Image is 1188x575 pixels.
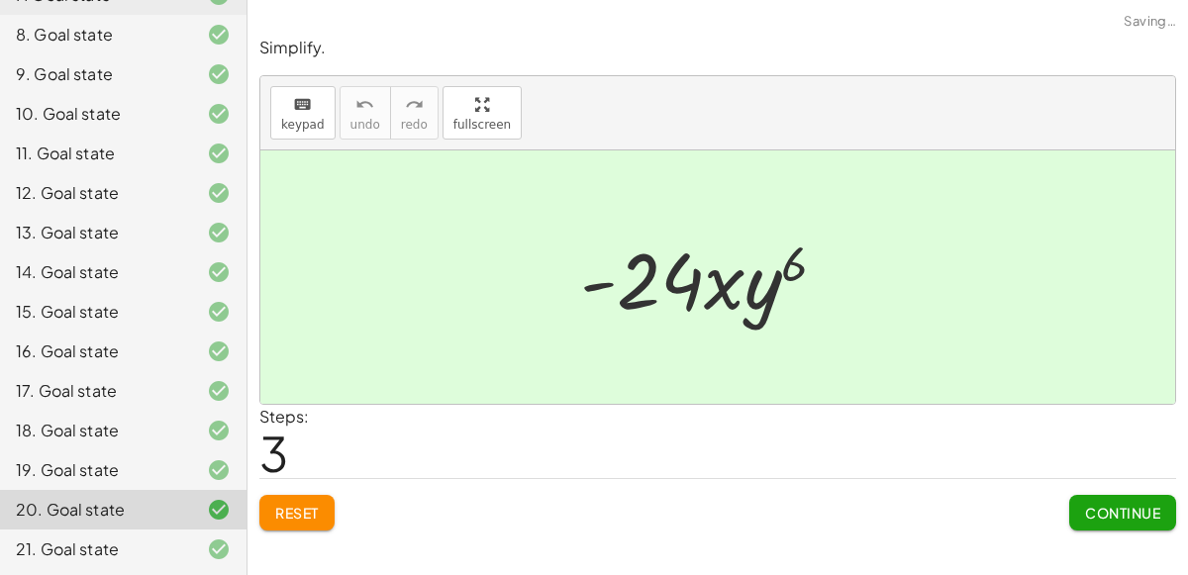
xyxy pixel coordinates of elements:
[16,300,175,324] div: 15. Goal state
[16,221,175,244] div: 13. Goal state
[355,93,374,117] i: undo
[281,118,325,132] span: keypad
[207,379,231,403] i: Task finished and correct.
[275,504,319,522] span: Reset
[16,339,175,363] div: 16. Goal state
[207,181,231,205] i: Task finished and correct.
[16,142,175,165] div: 11. Goal state
[401,118,428,132] span: redo
[207,102,231,126] i: Task finished and correct.
[259,495,335,530] button: Reset
[259,423,288,483] span: 3
[16,537,175,561] div: 21. Goal state
[207,300,231,324] i: Task finished and correct.
[1124,12,1176,32] span: Saving…
[16,62,175,86] div: 9. Goal state
[207,260,231,284] i: Task finished and correct.
[293,93,312,117] i: keyboard
[350,118,380,132] span: undo
[207,142,231,165] i: Task finished and correct.
[340,86,391,140] button: undoundo
[390,86,439,140] button: redoredo
[16,181,175,205] div: 12. Goal state
[207,339,231,363] i: Task finished and correct.
[16,419,175,442] div: 18. Goal state
[259,406,309,427] label: Steps:
[16,379,175,403] div: 17. Goal state
[207,419,231,442] i: Task finished and correct.
[207,23,231,47] i: Task finished and correct.
[453,118,511,132] span: fullscreen
[270,86,336,140] button: keyboardkeypad
[16,458,175,482] div: 19. Goal state
[16,102,175,126] div: 10. Goal state
[1085,504,1160,522] span: Continue
[443,86,522,140] button: fullscreen
[207,221,231,244] i: Task finished and correct.
[207,537,231,561] i: Task finished and correct.
[1069,495,1176,530] button: Continue
[16,498,175,522] div: 20. Goal state
[207,62,231,86] i: Task finished and correct.
[207,458,231,482] i: Task finished and correct.
[259,37,1176,59] p: Simplify.
[16,260,175,284] div: 14. Goal state
[405,93,424,117] i: redo
[16,23,175,47] div: 8. Goal state
[207,498,231,522] i: Task finished and correct.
